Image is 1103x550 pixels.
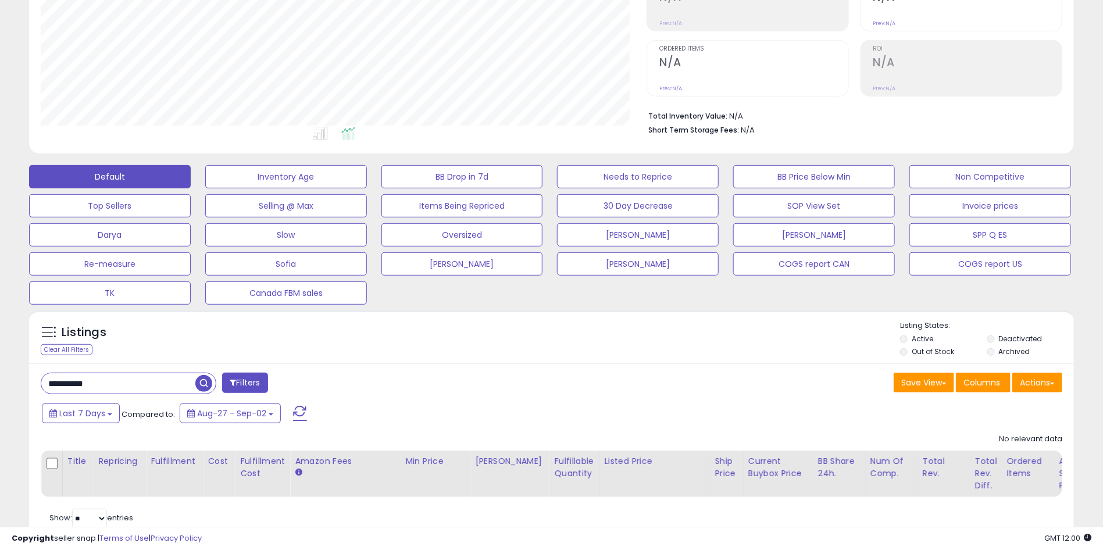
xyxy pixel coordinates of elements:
[1059,455,1102,492] div: Avg Selling Price
[900,320,1074,331] p: Listing States:
[557,165,719,188] button: Needs to Reprice
[122,409,175,420] span: Compared to:
[909,194,1071,217] button: Invoice prices
[205,281,367,305] button: Canada FBM sales
[999,434,1062,445] div: No relevant data
[59,408,105,419] span: Last 7 Days
[741,124,755,135] span: N/A
[1012,373,1062,392] button: Actions
[197,408,266,419] span: Aug-27 - Sep-02
[557,252,719,276] button: [PERSON_NAME]
[180,403,281,423] button: Aug-27 - Sep-02
[659,85,682,92] small: Prev: N/A
[29,252,191,276] button: Re-measure
[975,455,997,492] div: Total Rev. Diff.
[99,533,149,544] a: Terms of Use
[648,108,1054,122] li: N/A
[873,20,896,27] small: Prev: N/A
[909,165,1071,188] button: Non Competitive
[733,252,895,276] button: COGS report CAN
[12,533,202,544] div: seller snap | |
[912,334,934,344] label: Active
[381,165,543,188] button: BB Drop in 7d
[49,512,133,523] span: Show: entries
[222,373,267,393] button: Filters
[41,344,92,355] div: Clear All Filters
[1007,455,1050,480] div: Ordered Items
[557,194,719,217] button: 30 Day Decrease
[659,56,848,72] h2: N/A
[295,455,395,467] div: Amazon Fees
[381,252,543,276] button: [PERSON_NAME]
[29,223,191,247] button: Darya
[381,194,543,217] button: Items Being Repriced
[870,455,913,480] div: Num of Comp.
[205,165,367,188] button: Inventory Age
[894,373,954,392] button: Save View
[475,455,544,467] div: [PERSON_NAME]
[205,223,367,247] button: Slow
[151,455,198,467] div: Fulfillment
[12,533,54,544] strong: Copyright
[748,455,808,480] div: Current Buybox Price
[873,46,1062,52] span: ROI
[999,334,1043,344] label: Deactivated
[999,347,1030,356] label: Archived
[29,281,191,305] button: TK
[67,455,88,467] div: Title
[648,125,739,135] b: Short Term Storage Fees:
[29,194,191,217] button: Top Sellers
[42,403,120,423] button: Last 7 Days
[956,373,1011,392] button: Columns
[98,455,141,467] div: Repricing
[557,223,719,247] button: [PERSON_NAME]
[873,85,896,92] small: Prev: N/A
[381,223,543,247] button: Oversized
[29,165,191,188] button: Default
[240,455,285,480] div: Fulfillment Cost
[205,194,367,217] button: Selling @ Max
[208,455,230,467] div: Cost
[295,467,302,478] small: Amazon Fees.
[818,455,861,480] div: BB Share 24h.
[659,46,848,52] span: Ordered Items
[605,455,705,467] div: Listed Price
[733,194,895,217] button: SOP View Set
[909,252,1071,276] button: COGS report US
[873,56,1062,72] h2: N/A
[62,324,106,341] h5: Listings
[909,223,1071,247] button: SPP Q ES
[205,252,367,276] button: Sofia
[151,533,202,544] a: Privacy Policy
[715,455,738,480] div: Ship Price
[963,377,1000,388] span: Columns
[733,223,895,247] button: [PERSON_NAME]
[554,455,594,480] div: Fulfillable Quantity
[659,20,682,27] small: Prev: N/A
[1044,533,1091,544] span: 2025-09-10 12:00 GMT
[405,455,465,467] div: Min Price
[912,347,955,356] label: Out of Stock
[648,111,727,121] b: Total Inventory Value:
[923,455,965,480] div: Total Rev.
[733,165,895,188] button: BB Price Below Min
